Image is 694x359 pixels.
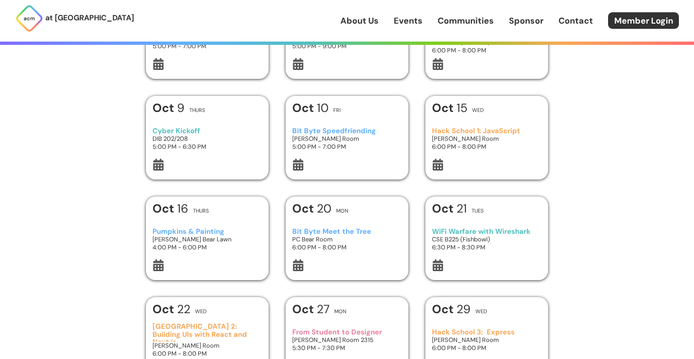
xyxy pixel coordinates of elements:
h2: Thurs [193,208,209,214]
h3: 6:00 PM - 8:00 PM [152,350,262,358]
h3: [PERSON_NAME] Room [432,135,542,143]
a: Sponsor [509,15,543,27]
p: at [GEOGRAPHIC_DATA] [45,12,134,24]
h3: [GEOGRAPHIC_DATA] 2: Building UIs with React and Next.js [152,323,262,342]
h3: Bit Byte Meet the Tree [292,228,402,236]
h1: 10 [292,102,329,114]
h3: Pumpkins & Painting [152,228,262,236]
b: Oct [432,100,457,116]
h2: Wed [472,108,484,113]
h3: Hack School 1: JavaScript [432,127,542,135]
h1: 15 [432,102,467,114]
a: at [GEOGRAPHIC_DATA] [15,4,134,33]
h1: 16 [152,203,188,214]
h2: Fri [333,108,341,113]
h3: 5:00 PM - 7:00 PM [152,42,262,50]
h3: WiFi Warfare with Wireshark [432,228,542,236]
h1: 29 [432,303,471,315]
h1: 27 [292,303,330,315]
h3: 5:00 PM - 9:00 PM [292,42,402,50]
b: Oct [432,301,457,317]
h3: 4:00 PM - 6:00 PM [152,243,262,251]
h1: 20 [292,203,331,214]
h2: Mon [334,309,347,314]
h3: PC Bear Room [292,235,402,243]
h3: 5:00 PM - 7:00 PM [292,143,402,151]
h2: Wed [475,309,487,314]
h3: CSE B225 (Fishbowl) [432,235,542,243]
a: Communities [438,15,494,27]
h1: 22 [152,303,190,315]
b: Oct [432,201,457,216]
b: Oct [292,201,317,216]
h1: 21 [432,203,467,214]
h3: 6:30 PM - 8:30 PM [432,243,542,251]
b: Oct [152,201,177,216]
h3: 6:00 PM - 8:00 PM [292,243,402,251]
b: Oct [152,301,177,317]
h3: [PERSON_NAME] Room [152,342,262,350]
h3: [PERSON_NAME] Room 2315 [292,336,402,344]
h2: Tues [472,208,483,214]
h3: 5:00 PM - 6:30 PM [152,143,262,151]
b: Oct [292,100,317,116]
h3: Cyber Kickoff [152,127,262,135]
h3: [PERSON_NAME] Room [292,135,402,143]
a: About Us [340,15,379,27]
h3: Bit Byte Speedfriending [292,127,402,135]
img: ACM Logo [15,4,43,33]
h2: Thurs [189,108,205,113]
h2: Wed [195,309,207,314]
h3: [PERSON_NAME] Room [432,336,542,344]
h3: 5:30 PM - 7:30 PM [292,344,402,352]
b: Oct [152,100,177,116]
h3: 6:00 PM - 8:00 PM [432,344,542,352]
h3: 6:00 PM - 8:00 PM [432,143,542,151]
h1: 9 [152,102,185,114]
a: Events [394,15,423,27]
h3: [PERSON_NAME] Bear Lawn [152,235,262,243]
h3: From Student to Designer [292,328,402,336]
h3: DIB 202/208 [152,135,262,143]
h2: Mon [336,208,348,214]
h3: Hack School 3: Express [432,328,542,336]
h3: 6:00 PM - 8:00 PM [432,46,542,54]
a: Contact [559,15,593,27]
a: Member Login [608,12,679,29]
b: Oct [292,301,317,317]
